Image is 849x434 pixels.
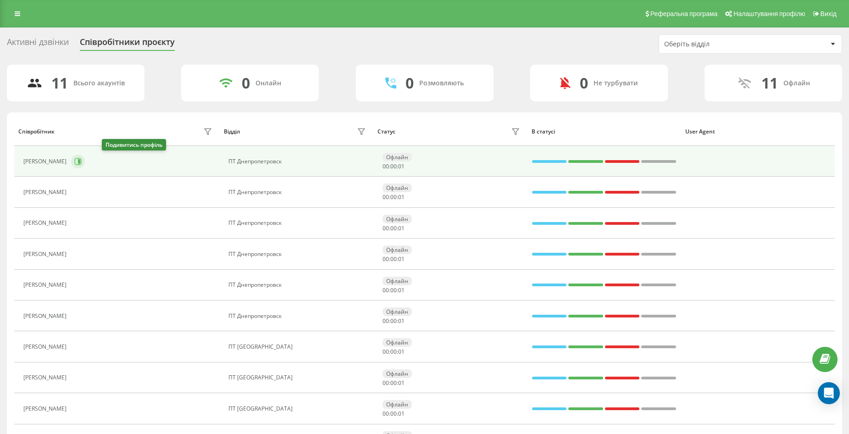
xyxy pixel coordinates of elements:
span: 00 [390,286,397,294]
span: 01 [398,286,405,294]
div: ПТ [GEOGRAPHIC_DATA] [228,406,368,412]
span: 00 [383,348,389,356]
div: Розмовляють [419,79,464,87]
span: 01 [398,348,405,356]
span: 00 [390,255,397,263]
div: Активні дзвінки [7,37,69,51]
div: ПТ [GEOGRAPHIC_DATA] [228,374,368,381]
div: : : [383,194,405,200]
div: ПТ [GEOGRAPHIC_DATA] [228,344,368,350]
div: В статусі [532,128,677,135]
span: 01 [398,255,405,263]
div: Онлайн [255,79,281,87]
span: 00 [383,286,389,294]
span: Реферальна програма [650,10,718,17]
span: 00 [390,193,397,201]
div: 0 [242,74,250,92]
div: Офлайн [383,153,412,161]
div: Офлайн [383,215,412,223]
span: 01 [398,317,405,325]
div: [PERSON_NAME] [23,189,69,195]
span: 01 [398,193,405,201]
div: Офлайн [783,79,810,87]
div: Офлайн [383,369,412,378]
div: ПТ Днепропетровск [228,189,368,195]
span: 00 [383,224,389,232]
div: [PERSON_NAME] [23,374,69,381]
span: 01 [398,224,405,232]
span: 00 [390,224,397,232]
div: Офлайн [383,245,412,254]
div: Всього акаунтів [73,79,125,87]
span: 00 [383,317,389,325]
span: 00 [383,193,389,201]
span: 00 [390,348,397,356]
div: Подивитись профіль [102,139,166,150]
div: Статус [377,128,395,135]
div: ПТ Днепропетровск [228,220,368,226]
div: : : [383,318,405,324]
div: : : [383,256,405,262]
div: [PERSON_NAME] [23,220,69,226]
div: Офлайн [383,338,412,347]
div: : : [383,163,405,170]
span: 00 [383,162,389,170]
div: ПТ Днепропетровск [228,158,368,165]
span: 00 [383,379,389,387]
span: 00 [390,410,397,417]
div: ПТ Днепропетровск [228,313,368,319]
div: : : [383,225,405,232]
div: Співробітники проєкту [80,37,175,51]
span: 00 [390,317,397,325]
div: Офлайн [383,400,412,409]
div: : : [383,349,405,355]
div: User Agent [685,128,831,135]
span: Налаштування профілю [733,10,805,17]
div: [PERSON_NAME] [23,313,69,319]
div: ПТ Днепропетровск [228,282,368,288]
div: Офлайн [383,307,412,316]
span: 00 [383,410,389,417]
div: Співробітник [18,128,55,135]
div: Open Intercom Messenger [818,382,840,404]
div: ПТ Днепропетровск [228,251,368,257]
div: 11 [761,74,778,92]
div: 0 [580,74,588,92]
div: : : [383,287,405,294]
span: Вихід [821,10,837,17]
span: 01 [398,410,405,417]
span: 01 [398,162,405,170]
div: [PERSON_NAME] [23,158,69,165]
div: 11 [51,74,68,92]
div: Відділ [224,128,240,135]
div: [PERSON_NAME] [23,406,69,412]
div: : : [383,411,405,417]
div: [PERSON_NAME] [23,344,69,350]
div: : : [383,380,405,386]
div: [PERSON_NAME] [23,251,69,257]
div: Не турбувати [594,79,638,87]
span: 00 [390,379,397,387]
span: 00 [383,255,389,263]
div: Офлайн [383,277,412,285]
span: 00 [390,162,397,170]
div: 0 [405,74,414,92]
span: 01 [398,379,405,387]
div: Офлайн [383,184,412,192]
div: Оберіть відділ [664,40,774,48]
div: [PERSON_NAME] [23,282,69,288]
